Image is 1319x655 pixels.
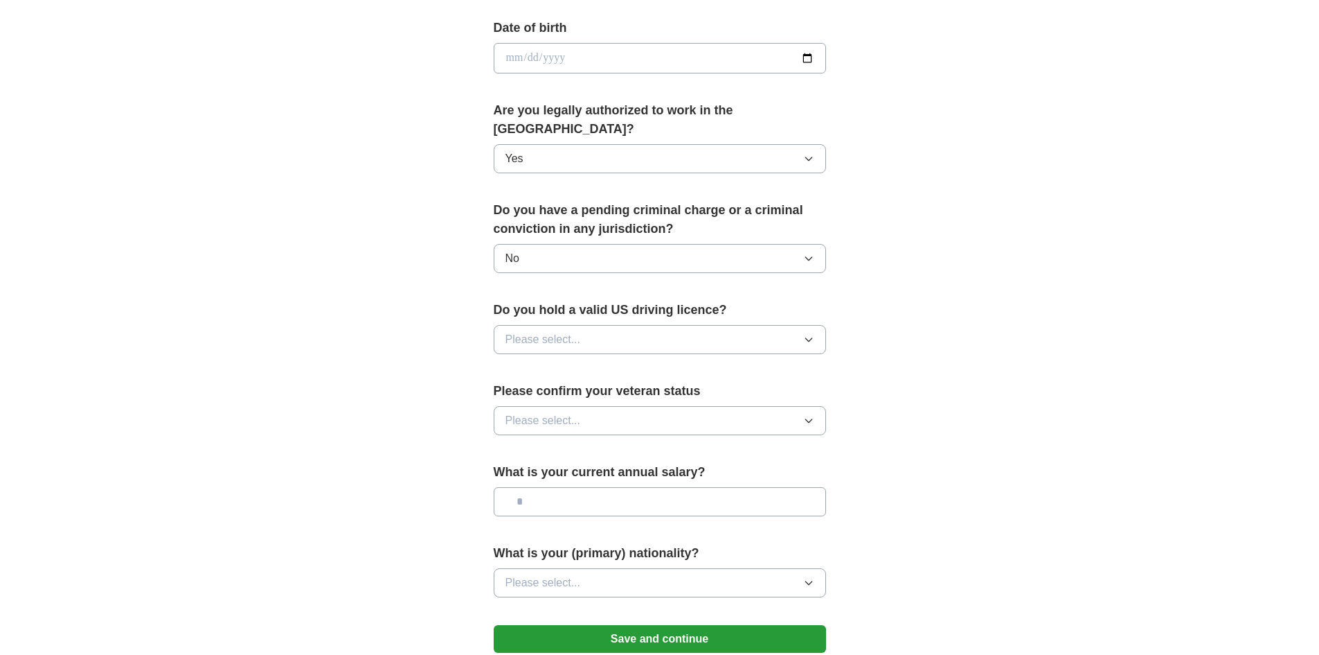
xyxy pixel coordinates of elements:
[505,412,581,429] span: Please select...
[494,19,826,37] label: Date of birth
[494,301,826,320] label: Do you hold a valid US driving licence?
[505,575,581,591] span: Please select...
[494,406,826,435] button: Please select...
[494,325,826,354] button: Please select...
[494,544,826,563] label: What is your (primary) nationality?
[505,150,523,167] span: Yes
[505,250,519,267] span: No
[494,144,826,173] button: Yes
[494,568,826,597] button: Please select...
[494,625,826,653] button: Save and continue
[505,331,581,348] span: Please select...
[494,101,826,139] label: Are you legally authorized to work in the [GEOGRAPHIC_DATA]?
[494,382,826,401] label: Please confirm your veteran status
[494,201,826,238] label: Do you have a pending criminal charge or a criminal conviction in any jurisdiction?
[494,244,826,273] button: No
[494,463,826,482] label: What is your current annual salary?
